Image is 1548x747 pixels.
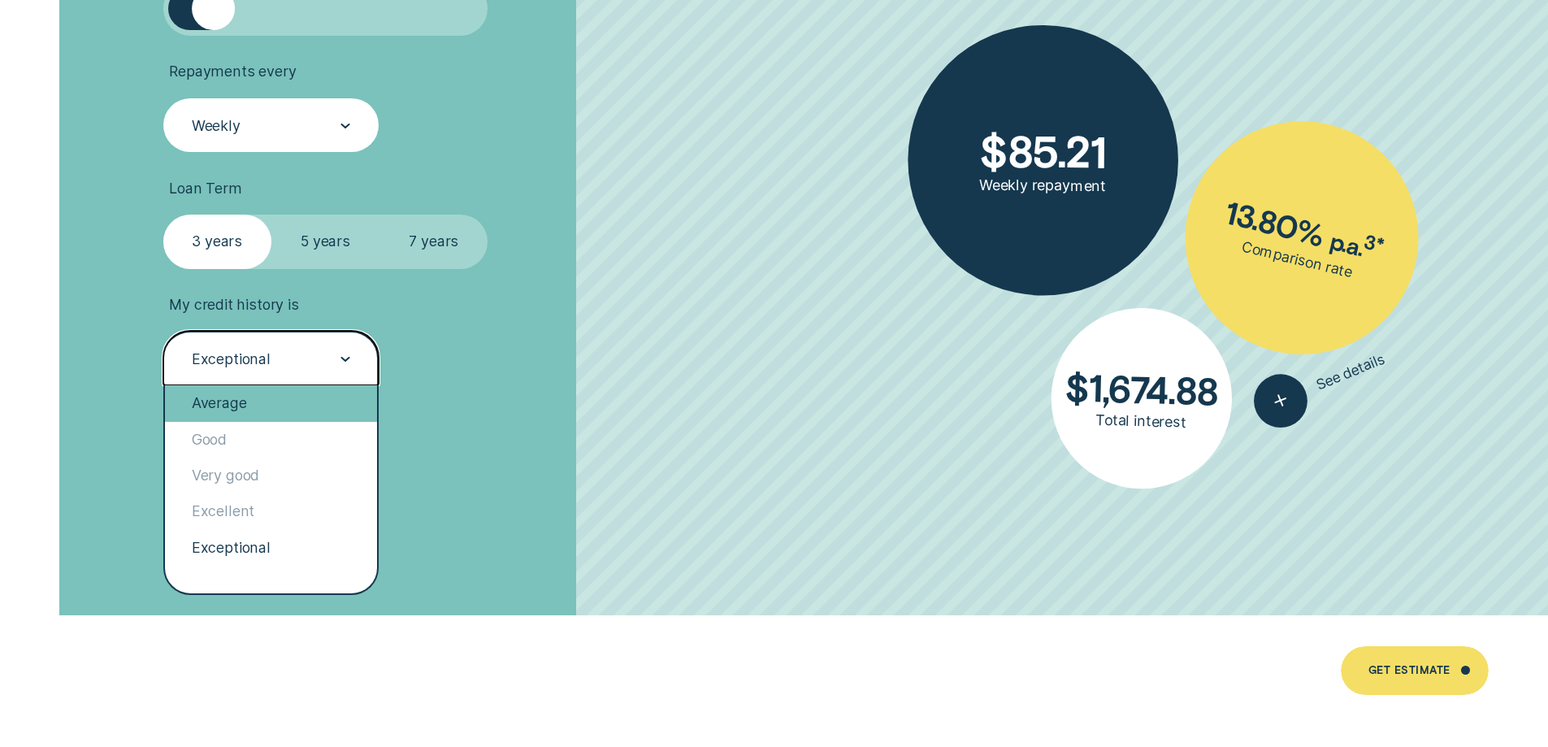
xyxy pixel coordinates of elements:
[192,117,241,135] div: Weekly
[1341,646,1488,695] a: Get Estimate
[169,180,241,198] span: Loan Term
[271,215,379,269] label: 5 years
[165,422,378,458] div: Good
[1314,350,1388,394] span: See details
[165,458,378,493] div: Very good
[169,296,298,314] span: My credit history is
[1246,334,1394,436] button: See details
[163,215,271,269] label: 3 years
[169,63,296,80] span: Repayments every
[192,350,271,368] div: Exceptional
[165,385,378,421] div: Average
[379,215,488,269] label: 7 years
[165,493,378,529] div: Excellent
[165,530,378,566] div: Exceptional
